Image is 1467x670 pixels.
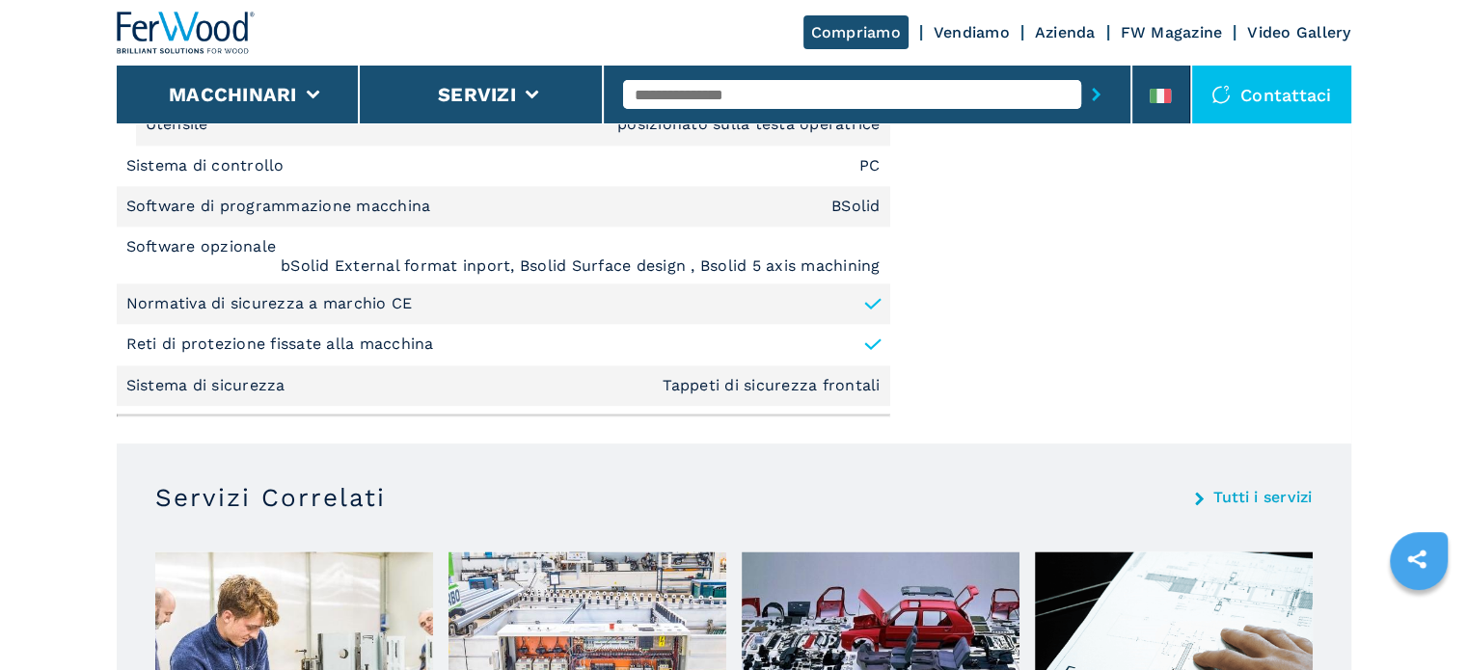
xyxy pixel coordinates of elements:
a: Video Gallery [1247,23,1350,41]
h3: Servizi Correlati [155,482,386,513]
p: Utensile [146,114,213,135]
p: Reti di protezione fissate alla macchina [126,334,434,355]
em: PC [859,158,881,174]
p: Normativa di sicurezza a marchio CE [126,293,413,314]
p: Sistema di sicurezza [126,375,290,396]
a: Compriamo [803,15,909,49]
p: Software di programmazione macchina [126,196,436,217]
img: Ferwood [117,12,256,54]
iframe: Chat [1385,583,1453,656]
a: Vendiamo [934,23,1010,41]
div: Contattaci [1192,66,1351,123]
a: Tutti i servizi [1213,490,1313,505]
button: Macchinari [169,83,297,106]
a: Azienda [1035,23,1096,41]
em: Tappeti di sicurezza frontali [663,378,880,393]
em: bSolid External format inport, Bsolid Surface design , Bsolid 5 axis machining [281,258,881,274]
p: Sistema di controllo [126,155,289,176]
button: Servizi [438,83,516,106]
p: Software opzionale [126,236,282,257]
a: sharethis [1393,535,1441,583]
a: FW Magazine [1121,23,1223,41]
em: posizionato sulla testa operatrice [617,117,881,132]
button: submit-button [1081,72,1111,117]
img: Contattaci [1211,85,1231,104]
em: BSolid [831,199,881,214]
